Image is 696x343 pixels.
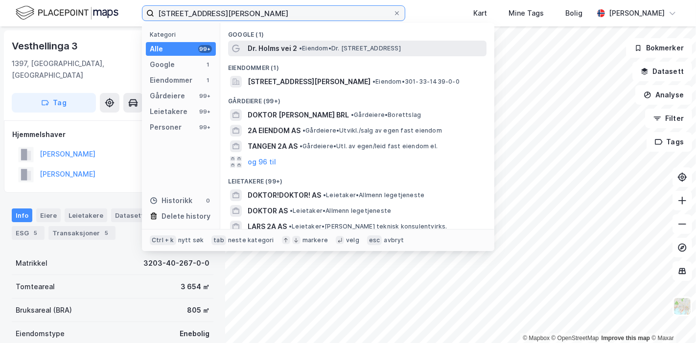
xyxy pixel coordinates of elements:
[323,191,326,199] span: •
[198,92,212,100] div: 99+
[300,142,302,150] span: •
[16,304,72,316] div: Bruksareal (BRA)
[248,221,287,232] span: LARS 2A AS
[228,236,274,244] div: neste kategori
[211,235,226,245] div: tab
[290,207,293,214] span: •
[220,56,494,74] div: Eiendommer (1)
[565,7,582,19] div: Bolig
[248,205,288,217] span: DOKTOR AS
[300,142,438,150] span: Gårdeiere • Utl. av egen/leid fast eiendom el.
[150,43,163,55] div: Alle
[473,7,487,19] div: Kart
[346,236,359,244] div: velg
[367,235,382,245] div: esc
[204,61,212,69] div: 1
[12,129,213,140] div: Hjemmelshaver
[198,108,212,115] div: 99+
[16,328,65,340] div: Eiendomstype
[150,106,187,117] div: Leietakere
[111,208,148,222] div: Datasett
[647,132,692,152] button: Tags
[248,109,349,121] span: DOKTOR [PERSON_NAME] BRL
[178,236,204,244] div: nytt søk
[48,226,116,240] div: Transaksjoner
[12,58,167,81] div: 1397, [GEOGRAPHIC_DATA], [GEOGRAPHIC_DATA]
[16,281,55,293] div: Tomteareal
[150,121,182,133] div: Personer
[609,7,665,19] div: [PERSON_NAME]
[302,236,328,244] div: markere
[12,38,80,54] div: Vesthellinga 3
[143,257,209,269] div: 3203-40-267-0-0
[162,210,210,222] div: Delete history
[523,335,550,342] a: Mapbox
[632,62,692,81] button: Datasett
[372,78,460,86] span: Eiendom • 301-33-1439-0-0
[31,228,41,238] div: 5
[248,140,298,152] span: TANGEN 2A AS
[290,207,391,215] span: Leietaker • Allmenn legetjeneste
[351,111,354,118] span: •
[198,45,212,53] div: 99+
[150,59,175,70] div: Google
[635,85,692,105] button: Analyse
[150,195,192,206] div: Historikk
[647,296,696,343] div: Kontrollprogram for chat
[602,335,650,342] a: Improve this map
[302,127,305,134] span: •
[372,78,375,85] span: •
[12,208,32,222] div: Info
[220,90,494,107] div: Gårdeiere (99+)
[220,170,494,187] div: Leietakere (99+)
[248,125,301,137] span: 2A EIENDOM AS
[16,257,47,269] div: Matrikkel
[12,226,45,240] div: ESG
[289,223,292,230] span: •
[289,223,447,230] span: Leietaker • [PERSON_NAME] teknisk konsulentvirks.
[248,189,321,201] span: DOKTOR!DOKTOR! AS
[150,235,176,245] div: Ctrl + k
[65,208,107,222] div: Leietakere
[16,4,118,22] img: logo.f888ab2527a4732fd821a326f86c7f29.svg
[204,197,212,205] div: 0
[351,111,421,119] span: Gårdeiere • Borettslag
[204,76,212,84] div: 1
[150,31,216,38] div: Kategori
[248,76,371,88] span: [STREET_ADDRESS][PERSON_NAME]
[154,6,393,21] input: Søk på adresse, matrikkel, gårdeiere, leietakere eller personer
[36,208,61,222] div: Eiere
[299,45,302,52] span: •
[299,45,401,52] span: Eiendom • Dr. [STREET_ADDRESS]
[181,281,209,293] div: 3 654 ㎡
[552,335,599,342] a: OpenStreetMap
[248,156,276,168] button: og 96 til
[647,296,696,343] iframe: Chat Widget
[384,236,404,244] div: avbryt
[645,109,692,128] button: Filter
[323,191,424,199] span: Leietaker • Allmenn legetjeneste
[150,90,185,102] div: Gårdeiere
[12,93,96,113] button: Tag
[509,7,544,19] div: Mine Tags
[220,23,494,41] div: Google (1)
[626,38,692,58] button: Bokmerker
[150,74,192,86] div: Eiendommer
[187,304,209,316] div: 805 ㎡
[102,228,112,238] div: 5
[180,328,209,340] div: Enebolig
[198,123,212,131] div: 99+
[248,43,297,54] span: Dr. Holms vei 2
[302,127,442,135] span: Gårdeiere • Utvikl./salg av egen fast eiendom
